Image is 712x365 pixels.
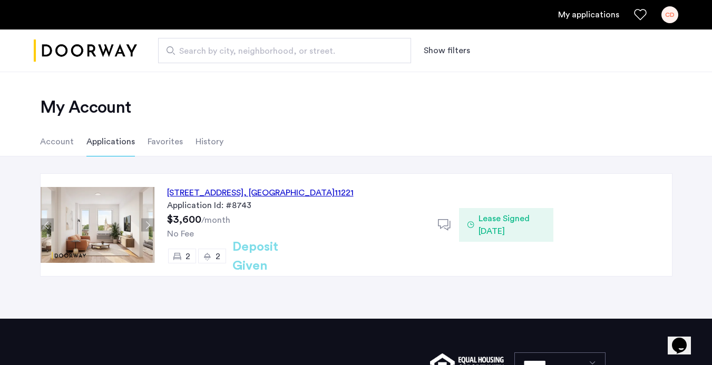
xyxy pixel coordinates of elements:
input: Apartment Search [158,38,411,63]
img: Apartment photo [41,187,154,263]
sub: /month [201,216,230,224]
button: Next apartment [141,219,154,232]
a: Favorites [634,8,647,21]
span: Lease Signed [DATE] [479,212,545,238]
div: Application Id: #8743 [167,199,425,212]
li: Account [40,127,74,156]
span: 2 [186,252,190,261]
li: Favorites [148,127,183,156]
span: Search by city, neighborhood, or street. [179,45,382,57]
h2: Deposit Given [232,238,316,275]
span: $3,600 [167,214,201,225]
span: No Fee [167,230,194,238]
img: logo [34,31,137,71]
button: Previous apartment [41,219,54,232]
h2: My Account [40,97,672,118]
li: Applications [86,127,135,156]
span: 2 [216,252,220,261]
iframe: chat widget [668,323,701,354]
li: History [196,127,223,156]
span: , [GEOGRAPHIC_DATA] [243,189,335,197]
a: My application [558,8,619,21]
a: Cazamio logo [34,31,137,71]
button: Show or hide filters [424,44,470,57]
div: CD [661,6,678,23]
div: [STREET_ADDRESS] 11221 [167,186,354,199]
